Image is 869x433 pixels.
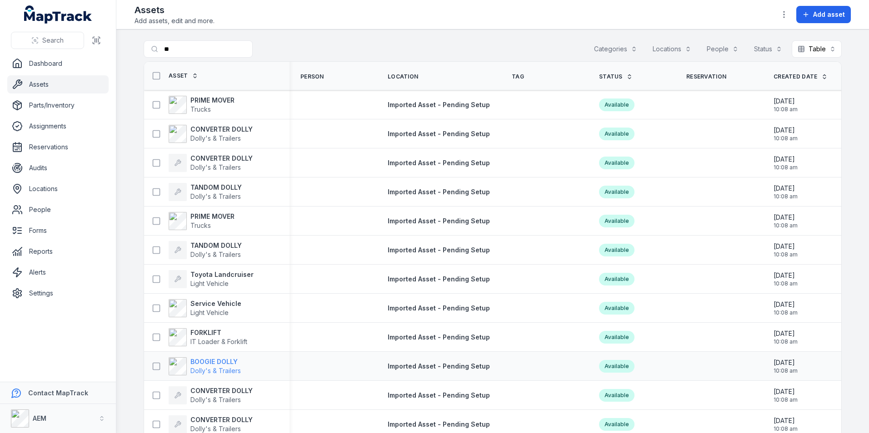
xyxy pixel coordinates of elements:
div: Available [599,360,634,373]
strong: CONVERTER DOLLY [190,415,253,424]
a: Toyota LandcruiserLight Vehicle [169,270,254,288]
a: Reports [7,242,109,261]
span: Status [599,73,623,80]
a: Asset [169,72,198,79]
time: 20/08/2025, 10:08:45 am [774,126,798,142]
span: [DATE] [774,300,798,309]
a: MapTrack [24,5,92,24]
span: Imported Asset - Pending Setup [388,101,490,108]
div: Available [599,98,634,111]
strong: PRIME MOVER [190,212,235,221]
a: Reservations [7,138,109,156]
a: Imported Asset - Pending Setup [388,304,490,313]
span: Dolly's & Trailers [190,192,241,200]
span: [DATE] [774,358,798,367]
a: Imported Asset - Pending Setup [388,333,490,342]
div: Available [599,389,634,402]
button: Table [792,40,842,58]
a: CONVERTER DOLLYDolly's & Trailers [169,386,253,404]
span: Dolly's & Trailers [190,425,241,433]
strong: CONVERTER DOLLY [190,386,253,395]
a: People [7,201,109,219]
strong: Contact MapTrack [28,389,88,397]
button: Categories [588,40,643,58]
strong: FORKLIFT [190,328,247,337]
span: Imported Asset - Pending Setup [388,333,490,341]
a: Imported Asset - Pending Setup [388,216,490,226]
button: Locations [647,40,697,58]
a: Imported Asset - Pending Setup [388,275,490,284]
span: Trucks [190,105,211,113]
a: Assets [7,75,109,93]
span: [DATE] [774,126,798,135]
span: Dolly's & Trailers [190,163,241,171]
span: Light Vehicle [190,280,229,287]
strong: PRIME MOVER [190,96,235,105]
h2: Assets [135,4,215,16]
strong: CONVERTER DOLLY [190,125,253,134]
span: Trucks [190,221,211,229]
time: 20/08/2025, 10:08:45 am [774,358,798,374]
span: Dolly's & Trailers [190,396,241,403]
span: 10:08 am [774,367,798,374]
span: [DATE] [774,242,798,251]
span: 10:08 am [774,135,798,142]
a: Locations [7,180,109,198]
span: IT Loader & Forklift [190,338,247,345]
a: CONVERTER DOLLYDolly's & Trailers [169,125,253,143]
span: Created Date [774,73,818,80]
time: 20/08/2025, 10:08:45 am [774,242,798,258]
a: Created Date [774,73,828,80]
span: Add asset [813,10,845,19]
a: Alerts [7,263,109,281]
button: Status [748,40,788,58]
span: 10:08 am [774,251,798,258]
span: Imported Asset - Pending Setup [388,304,490,312]
div: Available [599,157,634,169]
div: Available [599,186,634,198]
strong: BOOGIE DOLLY [190,357,241,366]
span: Tag [512,73,524,80]
span: Imported Asset - Pending Setup [388,159,490,167]
a: FORKLIFTIT Loader & Forklift [169,328,247,346]
time: 20/08/2025, 10:08:45 am [774,271,798,287]
span: 10:08 am [774,280,798,287]
a: Status [599,73,633,80]
div: Available [599,244,634,256]
strong: Toyota Landcruiser [190,270,254,279]
strong: Service Vehicle [190,299,241,308]
div: Available [599,418,634,431]
span: 10:08 am [774,106,798,113]
span: Person [300,73,324,80]
span: 10:08 am [774,309,798,316]
span: Imported Asset - Pending Setup [388,217,490,225]
time: 20/08/2025, 10:08:45 am [774,155,798,171]
span: 10:08 am [774,164,798,171]
span: Imported Asset - Pending Setup [388,420,490,428]
a: Imported Asset - Pending Setup [388,420,490,429]
time: 20/08/2025, 10:08:45 am [774,329,798,345]
span: Imported Asset - Pending Setup [388,246,490,254]
span: Imported Asset - Pending Setup [388,391,490,399]
span: 10:08 am [774,222,798,229]
span: Dolly's & Trailers [190,367,241,374]
span: Imported Asset - Pending Setup [388,275,490,283]
strong: AEM [33,414,46,422]
a: Imported Asset - Pending Setup [388,129,490,138]
span: [DATE] [774,155,798,164]
span: [DATE] [774,97,798,106]
button: Add asset [796,6,851,23]
div: Available [599,215,634,227]
a: Settings [7,284,109,302]
a: Dashboard [7,54,109,73]
a: PRIME MOVERTrucks [169,96,235,114]
button: Search [11,32,84,49]
span: [DATE] [774,271,798,280]
a: Imported Asset - Pending Setup [388,391,490,400]
a: TANDOM DOLLYDolly's & Trailers [169,241,242,259]
time: 20/08/2025, 10:08:45 am [774,416,798,433]
a: Audits [7,159,109,177]
a: PRIME MOVERTrucks [169,212,235,230]
span: [DATE] [774,387,798,396]
span: [DATE] [774,184,798,193]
